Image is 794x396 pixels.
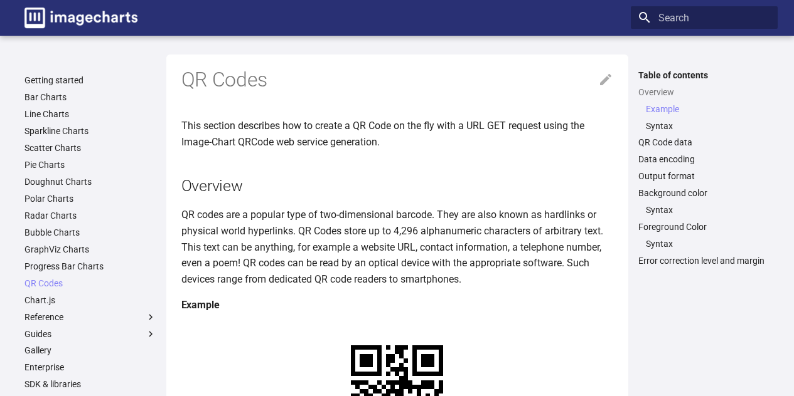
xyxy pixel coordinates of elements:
nav: Overview [638,103,770,132]
a: Syntax [646,204,770,216]
a: Syntax [646,238,770,249]
a: Syntax [646,120,770,132]
a: Sparkline Charts [24,125,156,137]
a: Bar Charts [24,91,156,103]
a: Foreground Color [638,221,770,232]
a: Line Charts [24,108,156,120]
a: Getting started [24,75,156,86]
a: Chart.js [24,294,156,306]
a: Background color [638,187,770,199]
p: QR codes are a popular type of two-dimensional barcode. They are also known as hardlinks or physi... [181,207,613,287]
a: Image-Charts documentation [19,3,142,33]
nav: Background color [638,204,770,216]
a: Output format [638,170,770,182]
a: QR Code data [638,137,770,148]
a: SDK & libraries [24,378,156,390]
a: Polar Charts [24,193,156,204]
a: Pie Charts [24,159,156,170]
p: This section describes how to create a QR Code on the fly with a URL GET request using the Image-... [181,118,613,150]
input: Search [631,6,778,29]
label: Guides [24,328,156,340]
a: Radar Charts [24,210,156,221]
a: Enterprise [24,362,156,373]
h2: Overview [181,175,613,197]
label: Reference [24,311,156,323]
img: logo [24,8,137,28]
a: Doughnut Charts [24,176,156,187]
a: Error correction level and margin [638,255,770,266]
nav: Foreground Color [638,238,770,249]
nav: Table of contents [631,70,778,267]
a: Overview [638,86,770,98]
a: Data encoding [638,154,770,165]
h1: QR Codes [181,67,613,93]
a: Bubble Charts [24,227,156,238]
a: Gallery [24,345,156,356]
h4: Example [181,297,613,313]
a: QR Codes [24,278,156,289]
a: Scatter Charts [24,142,156,154]
label: Table of contents [631,70,778,81]
a: Example [646,103,770,115]
a: Progress Bar Charts [24,261,156,272]
a: GraphViz Charts [24,244,156,255]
